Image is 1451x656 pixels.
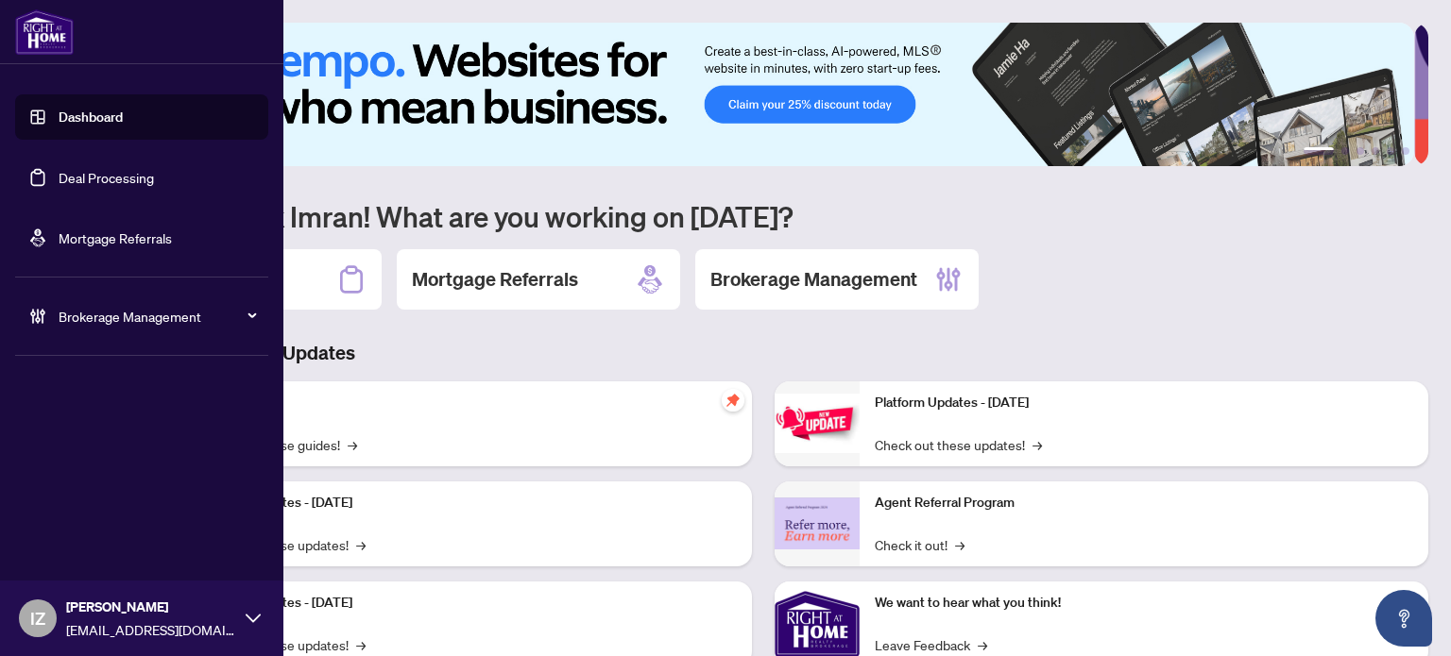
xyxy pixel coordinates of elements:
button: Open asap [1375,590,1432,647]
h2: Mortgage Referrals [412,266,578,293]
span: → [356,634,366,655]
span: → [978,634,987,655]
a: Check it out!→ [875,534,964,555]
p: Agent Referral Program [875,493,1413,513]
h2: Brokerage Management [710,266,917,293]
button: 1 [1304,147,1334,155]
a: Mortgage Referrals [59,229,172,246]
span: → [1033,434,1042,455]
p: Platform Updates - [DATE] [198,493,737,513]
a: Dashboard [59,109,123,126]
button: 3 [1357,147,1364,155]
img: logo [15,9,74,55]
h3: Brokerage & Industry Updates [98,340,1428,366]
span: → [955,534,964,555]
span: pushpin [722,389,744,412]
span: [EMAIL_ADDRESS][DOMAIN_NAME] [66,619,236,640]
a: Leave Feedback→ [875,634,987,655]
button: 2 [1341,147,1349,155]
button: 6 [1402,147,1409,155]
button: 4 [1372,147,1379,155]
span: [PERSON_NAME] [66,597,236,617]
p: Self-Help [198,393,737,413]
span: → [348,434,357,455]
span: Brokerage Management [59,306,255,327]
span: IZ [30,605,45,631]
span: → [356,534,366,555]
a: Deal Processing [59,169,154,186]
img: Agent Referral Program [775,497,860,549]
p: We want to hear what you think! [875,593,1413,614]
p: Platform Updates - [DATE] [198,593,737,614]
img: Slide 0 [98,23,1414,166]
a: Check out these updates!→ [875,434,1042,455]
button: 5 [1387,147,1394,155]
p: Platform Updates - [DATE] [875,393,1413,413]
h1: Welcome back Imran! What are you working on [DATE]? [98,198,1428,234]
img: Platform Updates - June 23, 2025 [775,394,860,453]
